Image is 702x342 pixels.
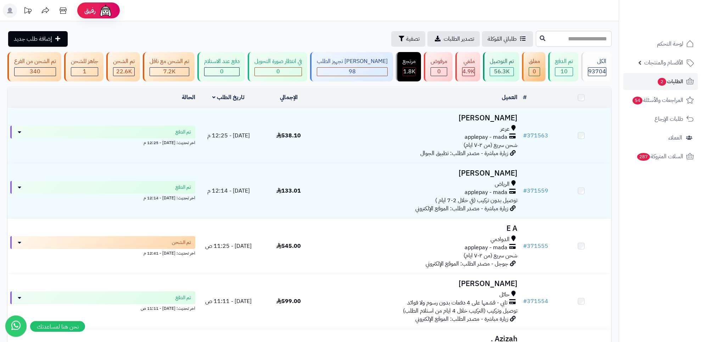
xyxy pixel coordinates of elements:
a: #371555 [523,242,548,250]
div: 1796 [403,68,415,76]
div: 56318 [490,68,513,76]
div: 4945 [462,68,474,76]
div: 0 [204,68,239,76]
div: اخر تحديث: [DATE] - 11:11 ص [10,304,195,312]
div: 7223 [150,68,189,76]
a: #371559 [523,187,548,195]
span: applepay - mada [465,133,507,141]
span: 93704 [588,67,606,76]
div: 1 [71,68,98,76]
a: تم الدفع 10 [547,52,580,81]
h3: [PERSON_NAME] [322,280,517,288]
div: 0 [529,68,540,76]
span: # [523,187,527,195]
div: جاهز للشحن [71,57,98,65]
a: مرفوض 0 [422,52,454,81]
div: في انتظار صورة التحويل [254,57,302,65]
a: طلبات الإرجاع [623,110,698,127]
span: تم الدفع [175,184,191,191]
div: الكل [588,57,606,65]
span: 2 [658,78,666,86]
a: طلباتي المُوكلة [482,31,533,47]
div: 0 [431,68,447,76]
div: 22637 [113,68,134,76]
span: السلات المتروكة [636,152,683,161]
div: 10 [555,68,573,76]
a: ملغي 4.9K [454,52,482,81]
span: [DATE] - 11:11 ص [205,297,252,306]
a: لوحة التحكم [623,35,698,52]
div: اخر تحديث: [DATE] - 12:14 م [10,194,195,201]
span: شحن سريع (من ٢-٧ ايام) [464,141,517,149]
span: توصيل بدون تركيب (في خلال 2-7 ايام ) [435,196,517,205]
span: الرياض [495,180,510,188]
button: تصفية [391,31,425,47]
span: الدوادمي [490,235,510,244]
img: logo-2.png [654,19,695,34]
span: 0 [220,67,224,76]
a: المراجعات والأسئلة54 [623,92,698,109]
span: 287 [637,153,650,161]
a: تاريخ الطلب [212,93,245,102]
div: 0 [255,68,302,76]
a: الحالة [182,93,195,102]
span: 7.2K [163,67,175,76]
span: 54 [633,97,642,104]
span: عرعر [500,125,510,133]
h3: E A [322,224,517,233]
a: # [523,93,527,102]
a: تحديثات المنصة [19,4,36,19]
span: إضافة طلب جديد [14,35,52,43]
div: تم الشحن مع ناقل [150,57,189,65]
span: 340 [30,67,40,76]
span: 133.01 [276,187,301,195]
span: [DATE] - 11:25 ص [205,242,252,250]
span: 538.10 [276,131,301,140]
span: حائل [499,291,510,299]
a: معلق 0 [521,52,547,81]
a: السلات المتروكة287 [623,148,698,165]
span: 1 [83,67,86,76]
a: #371554 [523,297,548,306]
div: ملغي [462,57,475,65]
span: # [523,242,527,250]
h3: [PERSON_NAME] [322,169,517,177]
span: 545.00 [276,242,301,250]
a: جاهز للشحن 1 [63,52,105,81]
div: اخر تحديث: [DATE] - 12:25 م [10,138,195,146]
div: تم الشحن [113,57,135,65]
div: اخر تحديث: [DATE] - 12:41 م [10,249,195,256]
span: تصفية [406,35,420,43]
span: طلبات الإرجاع [655,114,683,124]
a: تصدير الطلبات [427,31,480,47]
span: 4.9K [462,67,474,76]
span: جوجل - مصدر الطلب: الموقع الإلكتروني [426,260,508,268]
div: [PERSON_NAME] تجهيز الطلب [317,57,388,65]
a: العملاء [623,129,698,146]
span: [DATE] - 12:14 م [207,187,250,195]
a: الكل93704 [580,52,613,81]
span: زيارة مباشرة - مصدر الطلب: الموقع الإلكتروني [415,315,508,323]
a: تم الشحن 22.6K [105,52,141,81]
a: #371563 [523,131,548,140]
div: دفع عند الاستلام [204,57,240,65]
span: 56.3K [494,67,510,76]
span: 599.00 [276,297,301,306]
a: الطلبات2 [623,73,698,90]
span: [DATE] - 12:25 م [207,131,250,140]
a: تم التوصيل 56.3K [482,52,521,81]
div: تم الشحن من الفرع [14,57,56,65]
div: تم التوصيل [490,57,514,65]
span: طلباتي المُوكلة [488,35,517,43]
span: تابي - قسّمها على 4 دفعات بدون رسوم ولا فوائد [407,299,507,307]
span: الطلبات [657,76,683,86]
div: تم الدفع [555,57,573,65]
span: شحن سريع (من ٢-٧ ايام) [464,251,517,260]
span: # [523,131,527,140]
span: تم الدفع [175,129,191,136]
a: إضافة طلب جديد [8,31,68,47]
span: زيارة مباشرة - مصدر الطلب: تطبيق الجوال [420,149,508,158]
a: [PERSON_NAME] تجهيز الطلب 98 [309,52,394,81]
a: العميل [502,93,517,102]
span: 22.6K [116,67,132,76]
